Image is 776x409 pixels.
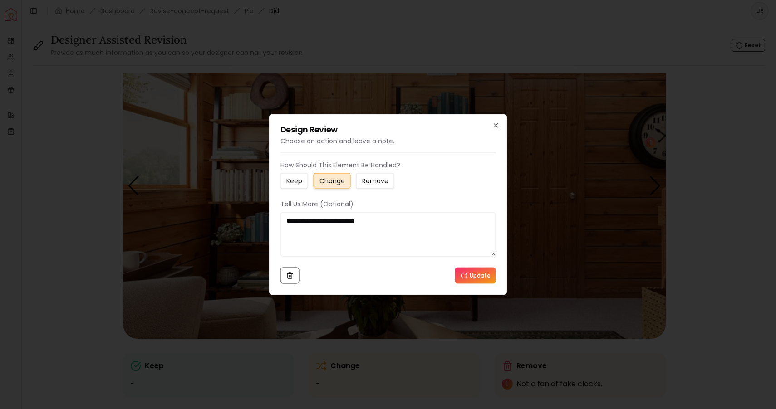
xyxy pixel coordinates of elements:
p: Choose an action and leave a note. [280,136,496,146]
p: How Should This Element Be Handled? [280,161,496,170]
small: Remove [362,176,388,185]
button: Update [455,268,496,284]
button: Keep [280,173,308,189]
h2: Design Review [280,126,496,134]
button: Remove [356,173,394,189]
small: Change [319,176,345,185]
p: Tell Us More (Optional) [280,200,496,209]
small: Keep [286,176,302,185]
button: Change [314,173,351,189]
